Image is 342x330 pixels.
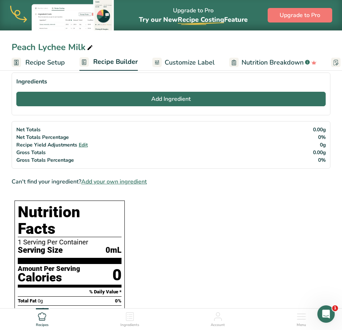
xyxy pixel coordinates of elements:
[115,298,121,304] span: 0%
[16,149,46,156] span: Gross Totals
[178,15,224,24] span: Recipe Costing
[79,141,88,148] span: Edit
[12,177,330,186] div: Can't find your ingredient?
[211,322,225,328] span: Account
[139,15,248,24] span: Try our New Feature
[81,177,147,186] span: Add your own ingredient
[320,141,326,148] span: 0g
[318,157,326,164] span: 0%
[18,272,80,283] div: Calories
[18,204,121,237] h1: Nutrition Facts
[313,126,326,133] span: 0.00g
[24,307,51,313] span: Saturated Fat
[115,307,121,313] span: 0%
[16,157,74,164] span: Gross Totals Percentage
[120,322,139,328] span: Ingredients
[79,54,138,71] a: Recipe Builder
[18,239,121,246] div: 1 Serving Per Container
[36,309,49,328] a: Recipes
[18,246,63,255] span: Serving Size
[52,307,57,313] span: 0g
[16,141,77,148] span: Recipe Yield Adjustments
[93,57,138,67] span: Recipe Builder
[25,58,65,67] span: Recipe Setup
[18,288,121,296] section: % Daily Value *
[318,134,326,141] span: 0%
[229,54,317,71] a: Nutrition Breakdown
[317,305,335,323] iframe: Intercom live chat
[332,305,338,311] span: 1
[106,246,121,255] span: 0mL
[139,0,248,30] div: Upgrade to Pro
[16,77,326,86] div: Ingredients
[112,265,121,285] div: 0
[38,298,43,304] span: 0g
[120,309,139,328] a: Ingredients
[18,265,80,272] div: Amount Per Serving
[297,322,306,328] span: Menu
[12,41,94,54] div: Peach Lychee Milk
[16,134,69,141] span: Net Totals Percentage
[151,95,191,103] span: Add Ingredient
[36,322,49,328] span: Recipes
[280,11,320,20] span: Upgrade to Pro
[242,58,304,67] span: Nutrition Breakdown
[211,309,225,328] a: Account
[313,149,326,156] span: 0.00g
[152,54,215,71] a: Customize Label
[16,92,326,106] button: Add Ingredient
[165,58,215,67] span: Customize Label
[12,54,65,71] a: Recipe Setup
[16,126,41,133] span: Net Totals
[268,8,332,22] button: Upgrade to Pro
[18,298,37,304] span: Total Fat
